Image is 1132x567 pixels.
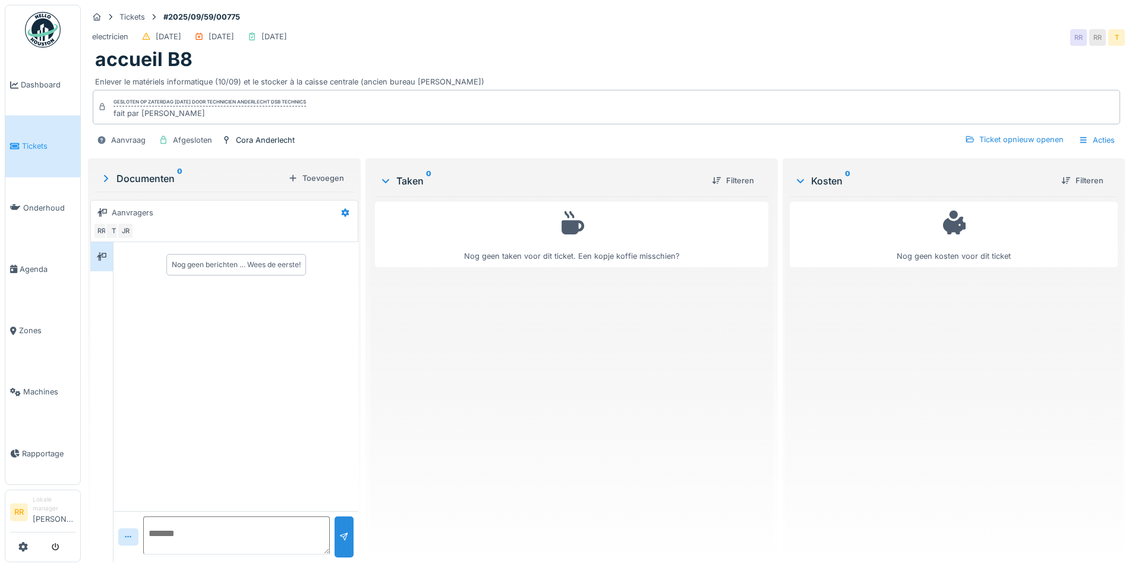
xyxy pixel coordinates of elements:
div: Kosten [794,174,1052,188]
li: [PERSON_NAME] [33,495,75,530]
div: Documenten [100,171,283,186]
span: Agenda [20,264,75,275]
div: Acties [1073,131,1120,149]
div: [DATE] [261,31,287,42]
a: Onderhoud [5,177,80,239]
div: JR [117,223,134,239]
div: Lokale manager [33,495,75,513]
span: Machines [23,386,75,397]
div: T [105,223,122,239]
div: Taken [380,174,702,188]
div: Gesloten op zaterdag [DATE] door Technicien Anderlecht DSB Technics [113,98,306,106]
a: Agenda [5,239,80,300]
div: Aanvragers [112,207,153,218]
div: fait par [PERSON_NAME] [113,108,306,119]
a: Machines [5,361,80,422]
div: Aanvraag [111,134,146,146]
a: RR Lokale manager[PERSON_NAME] [10,495,75,532]
span: Onderhoud [23,202,75,214]
div: Toevoegen [283,170,349,186]
a: Rapportage [5,423,80,484]
span: Dashboard [21,79,75,90]
div: [DATE] [156,31,181,42]
div: Afgesloten [173,134,212,146]
li: RR [10,503,28,521]
div: Enlever le matériels informatique (10/09) et le stocker à la caisse centrale (ancien bureau [PERS... [95,71,1118,87]
sup: 0 [426,174,431,188]
div: Filteren [707,173,759,189]
span: Tickets [22,140,75,152]
div: Cora Anderlecht [236,134,295,146]
span: Zones [19,325,75,336]
h1: accueil B8 [95,48,193,71]
a: Dashboard [5,54,80,115]
sup: 0 [845,174,850,188]
strong: #2025/09/59/00775 [159,11,245,23]
a: Tickets [5,115,80,177]
div: Nog geen berichten … Wees de eerste! [172,259,301,270]
div: RR [93,223,110,239]
div: [DATE] [209,31,234,42]
span: Rapportage [22,448,75,459]
div: Nog geen taken voor dit ticket. Een kopje koffie misschien? [383,207,760,262]
div: RR [1070,29,1087,46]
sup: 0 [177,171,182,186]
div: Nog geen kosten voor dit ticket [797,207,1110,262]
div: electricien [92,31,128,42]
div: Filteren [1057,173,1108,189]
div: Ticket opnieuw openen [960,131,1068,148]
a: Zones [5,300,80,361]
img: Badge_color-CXgf-gQk.svg [25,12,61,48]
div: T [1108,29,1125,46]
div: RR [1089,29,1106,46]
div: Tickets [119,11,145,23]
